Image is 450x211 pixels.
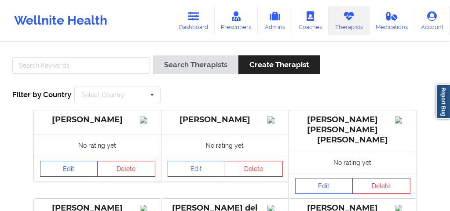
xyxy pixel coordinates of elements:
input: Search Keywords [12,57,150,74]
img: Image%2Fplaceholer-image.png [395,116,410,124]
div: No rating yet [34,135,161,156]
div: [PERSON_NAME] [PERSON_NAME] [PERSON_NAME] [295,115,410,145]
button: Delete [97,161,155,177]
a: Medications [370,6,415,35]
button: Create Therapist [238,55,320,74]
div: [PERSON_NAME] [40,115,155,125]
a: Therapists [329,6,370,35]
span: Filter by Country [12,90,71,99]
a: Prescribers [215,6,258,35]
a: Dashboard [172,6,215,35]
a: Edit [295,178,353,194]
a: Coaches [292,6,329,35]
a: Account [414,6,450,35]
img: Image%2Fplaceholer-image.png [267,116,283,124]
button: Delete [225,161,283,177]
div: [PERSON_NAME] [168,115,283,125]
img: Image%2Fplaceholer-image.png [140,116,155,124]
a: Report Bug [436,84,450,119]
button: Search Therapists [153,55,238,74]
div: Select Country [81,92,124,98]
button: Delete [352,178,410,194]
div: No rating yet [161,135,289,156]
div: No rating yet [289,152,417,173]
a: Admins [258,6,292,35]
a: Edit [168,161,226,177]
a: Edit [40,161,98,177]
